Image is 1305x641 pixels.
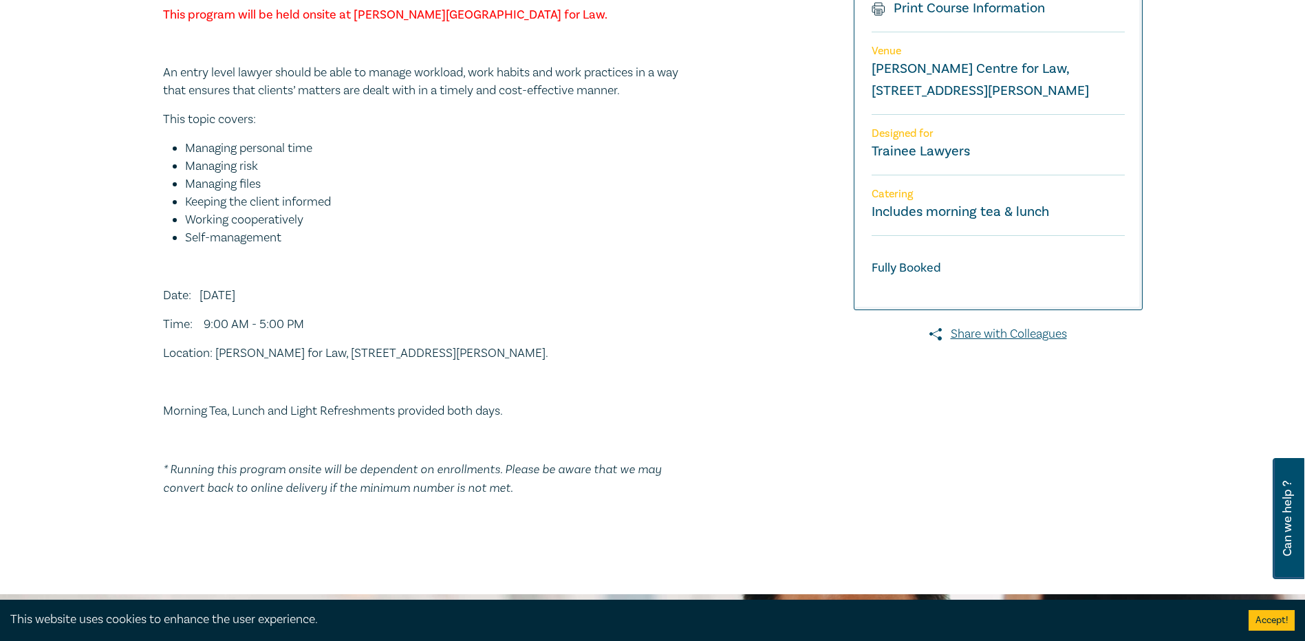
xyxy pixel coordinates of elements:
em: * Running this program onsite will be dependent on enrollments. Please be aware that we may conve... [163,461,661,495]
span: Can we help ? [1281,466,1294,571]
a: Share with Colleagues [854,325,1143,343]
li: Self-management [185,229,686,247]
small: Trainee Lawyers [872,142,970,160]
p: Time: 9:00 AM - 5:00 PM [163,316,686,334]
p: Date: [DATE] [163,287,686,305]
button: Accept cookies [1249,610,1295,631]
li: Keeping the client informed [185,193,686,211]
li: Managing personal time [185,140,686,157]
strong: This program will be held onsite at [PERSON_NAME][GEOGRAPHIC_DATA] for Law. [163,7,607,23]
li: Managing files [185,175,686,193]
p: Designed for [872,127,1125,140]
li: Working cooperatively [185,211,686,229]
div: This website uses cookies to enhance the user experience. [10,611,1228,629]
li: Managing risk [185,157,686,175]
a: [PERSON_NAME] Centre for Law, [STREET_ADDRESS][PERSON_NAME] [872,60,1089,100]
p: An entry level lawyer should be able to manage workload, work habits and work practices in a way ... [163,64,686,100]
p: This topic covers: [163,111,686,129]
strong: Fully Booked [872,259,941,277]
p: Location: [PERSON_NAME] for Law, [STREET_ADDRESS][PERSON_NAME]. [163,345,686,362]
p: Catering [872,188,1125,201]
p: Venue [872,45,1125,58]
small: Includes morning tea & lunch [872,203,1049,221]
p: Morning Tea, Lunch and Light Refreshments provided both days. [163,402,686,420]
